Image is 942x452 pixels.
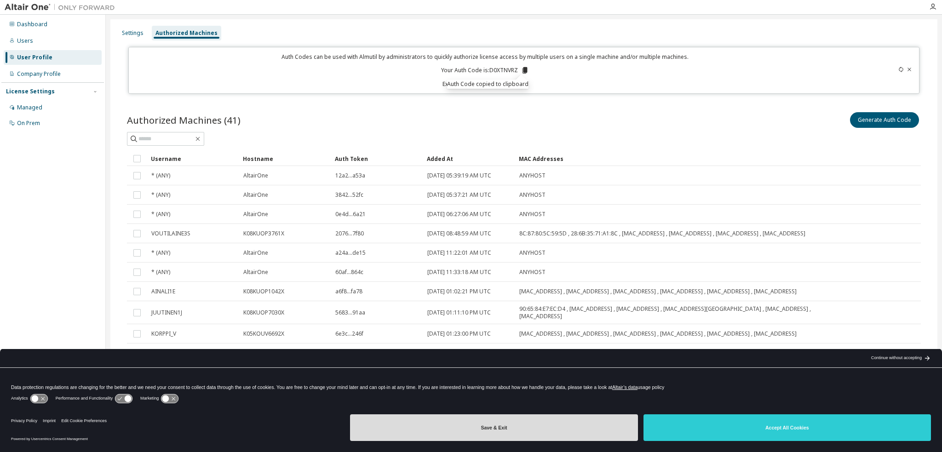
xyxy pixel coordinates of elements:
[519,249,546,257] span: ANYHOST
[427,230,491,237] span: [DATE] 08:48:59 AM UTC
[335,230,364,237] span: 2076...7f80
[427,172,491,179] span: [DATE] 05:39:19 AM UTC
[17,54,52,61] div: User Profile
[151,249,170,257] span: * (ANY)
[17,104,42,111] div: Managed
[427,269,491,276] span: [DATE] 11:33:18 AM UTC
[151,330,176,338] span: KORPPI_V
[151,211,170,218] span: * (ANY)
[243,191,268,199] span: AltairOne
[427,191,491,199] span: [DATE] 05:37:21 AM UTC
[519,288,797,295] span: [MAC_ADDRESS] , [MAC_ADDRESS] , [MAC_ADDRESS] , [MAC_ADDRESS] , [MAC_ADDRESS] , [MAC_ADDRESS]
[134,53,836,61] p: Auth Codes can be used with Almutil by administrators to quickly authorize license access by mult...
[447,80,528,89] div: Auth Code copied to clipboard
[427,288,491,295] span: [DATE] 01:02:21 PM UTC
[335,172,365,179] span: 12a2...a53a
[427,151,511,166] div: Added At
[519,330,797,338] span: [MAC_ADDRESS] , [MAC_ADDRESS] , [MAC_ADDRESS] , [MAC_ADDRESS] , [MAC_ADDRESS] , [MAC_ADDRESS]
[243,288,284,295] span: K08KUOP1042X
[519,191,546,199] span: ANYHOST
[5,3,120,12] img: Altair One
[6,88,55,95] div: License Settings
[427,309,491,316] span: [DATE] 01:11:10 PM UTC
[134,80,836,88] p: Expires in 13 minutes, 34 seconds
[243,172,268,179] span: AltairOne
[335,330,363,338] span: 6e3c...246f
[335,211,366,218] span: 0e4d...6a21
[17,21,47,28] div: Dashboard
[151,191,170,199] span: * (ANY)
[155,29,218,37] div: Authorized Machines
[519,269,546,276] span: ANYHOST
[243,269,268,276] span: AltairOne
[243,249,268,257] span: AltairOne
[335,151,419,166] div: Auth Token
[122,29,144,37] div: Settings
[17,120,40,127] div: On Prem
[243,151,327,166] div: Hostname
[427,330,491,338] span: [DATE] 01:23:00 PM UTC
[243,230,284,237] span: K08KUOP3761X
[151,230,190,237] span: VOUTILAINE3S
[850,112,919,128] button: Generate Auth Code
[519,230,805,237] span: 8C:87:80:5C:59:5D , 28:6B:35:71:A1:8C , [MAC_ADDRESS] , [MAC_ADDRESS] , [MAC_ADDRESS] , [MAC_ADDR...
[17,70,61,78] div: Company Profile
[335,191,363,199] span: 3842...52fc
[519,172,546,179] span: ANYHOST
[335,288,362,295] span: a6f8...fa78
[519,305,824,320] span: 90:65:84:E7:EC:D4 , [MAC_ADDRESS] , [MAC_ADDRESS] , [MAC_ADDRESS][GEOGRAPHIC_DATA] , [MAC_ADDRESS...
[151,172,170,179] span: * (ANY)
[243,330,284,338] span: K05KOUV6692X
[243,211,268,218] span: AltairOne
[151,269,170,276] span: * (ANY)
[335,249,366,257] span: a24a...de15
[427,211,491,218] span: [DATE] 06:27:06 AM UTC
[335,309,365,316] span: 5683...91aa
[519,211,546,218] span: ANYHOST
[151,309,182,316] span: JUUTINEN1J
[519,151,824,166] div: MAC Addresses
[243,309,284,316] span: K08KUOP7030X
[17,37,33,45] div: Users
[151,288,175,295] span: AINALI1E
[127,114,241,126] span: Authorized Machines (41)
[441,66,529,74] p: Your Auth Code is: D0XTNVRZ
[151,151,235,166] div: Username
[335,269,363,276] span: 60af...864c
[427,249,491,257] span: [DATE] 11:22:01 AM UTC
